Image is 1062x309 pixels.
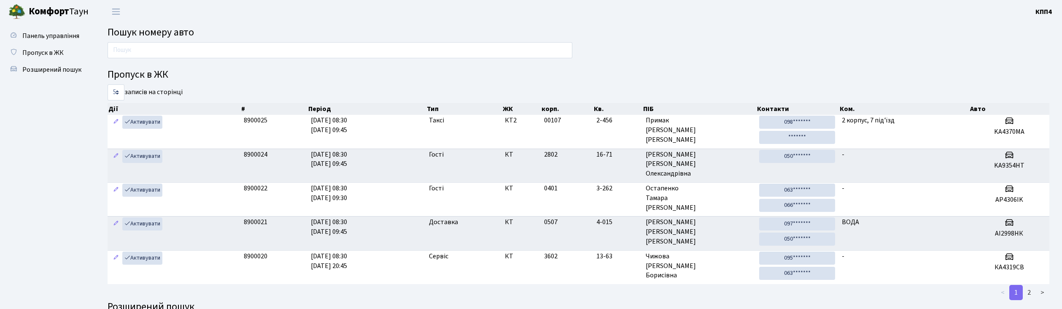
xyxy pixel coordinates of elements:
[8,3,25,20] img: logo.png
[505,252,537,261] span: КТ
[108,69,1049,81] h4: Пропуск в ЖК
[108,84,124,100] select: записів на сторінці
[122,184,162,197] a: Активувати
[244,217,267,227] span: 8900021
[972,230,1046,238] h5: АІ2998НК
[108,42,572,58] input: Пошук
[972,196,1046,204] h5: АР4306IK
[502,103,541,115] th: ЖК
[311,217,347,236] span: [DATE] 08:30 [DATE] 09:45
[839,103,969,115] th: Ком.
[4,61,89,78] a: Розширений пошук
[29,5,89,19] span: Таун
[311,150,347,169] span: [DATE] 08:30 [DATE] 09:45
[111,150,121,163] a: Редагувати
[544,116,561,125] span: 00107
[111,184,121,197] a: Редагувати
[22,31,79,41] span: Панель управління
[429,184,444,193] span: Гості
[596,150,639,160] span: 16-71
[429,150,444,160] span: Гості
[108,84,183,100] label: записів на сторінці
[842,252,844,261] span: -
[544,150,558,159] span: 2802
[842,217,859,227] span: ВОДА
[111,252,121,265] a: Редагувати
[122,150,162,163] a: Активувати
[596,116,639,125] span: 2-456
[4,44,89,61] a: Пропуск в ЖК
[240,103,307,115] th: #
[505,184,537,193] span: КТ
[842,150,844,159] span: -
[29,5,69,18] b: Комфорт
[122,116,162,129] a: Активувати
[122,252,162,265] a: Активувати
[969,103,1050,115] th: Авто
[646,116,752,145] span: Примак [PERSON_NAME] [PERSON_NAME]
[1009,285,1023,300] a: 1
[505,150,537,160] span: КТ
[311,116,347,135] span: [DATE] 08:30 [DATE] 09:45
[646,217,752,247] span: [PERSON_NAME] [PERSON_NAME] [PERSON_NAME]
[596,217,639,227] span: 4-015
[429,252,448,261] span: Сервіс
[108,25,194,40] span: Пошук номеру авто
[972,263,1046,271] h5: КА4319СВ
[1035,285,1049,300] a: >
[311,252,347,271] span: [DATE] 08:30 [DATE] 20:45
[646,184,752,213] span: Остапенко Тамара [PERSON_NAME]
[505,217,537,227] span: КТ
[1035,7,1052,17] a: КПП4
[842,116,895,125] span: 2 корпус, 7 під'їзд
[1035,7,1052,16] b: КПП4
[544,217,558,227] span: 0507
[842,184,844,193] span: -
[544,184,558,193] span: 0401
[122,217,162,230] a: Активувати
[429,217,458,227] span: Доставка
[541,103,593,115] th: корп.
[1022,285,1036,300] a: 2
[111,116,121,129] a: Редагувати
[426,103,502,115] th: Тип
[505,116,537,125] span: КТ2
[972,128,1046,136] h5: KA4370MA
[105,5,127,19] button: Переключити навігацію
[596,252,639,261] span: 13-63
[244,252,267,261] span: 8900020
[307,103,426,115] th: Період
[593,103,642,115] th: Кв.
[22,48,64,57] span: Пропуск в ЖК
[646,150,752,179] span: [PERSON_NAME] [PERSON_NAME] Олександрівна
[642,103,756,115] th: ПІБ
[244,184,267,193] span: 8900022
[756,103,839,115] th: Контакти
[429,116,444,125] span: Таксі
[311,184,347,203] span: [DATE] 08:30 [DATE] 09:30
[244,150,267,159] span: 8900024
[111,217,121,230] a: Редагувати
[22,65,81,74] span: Розширений пошук
[646,252,752,281] span: Чижова [PERSON_NAME] Борисівна
[544,252,558,261] span: 3602
[108,103,240,115] th: Дії
[596,184,639,193] span: 3-262
[244,116,267,125] span: 8900025
[972,162,1046,170] h5: KA9354HT
[4,27,89,44] a: Панель управління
